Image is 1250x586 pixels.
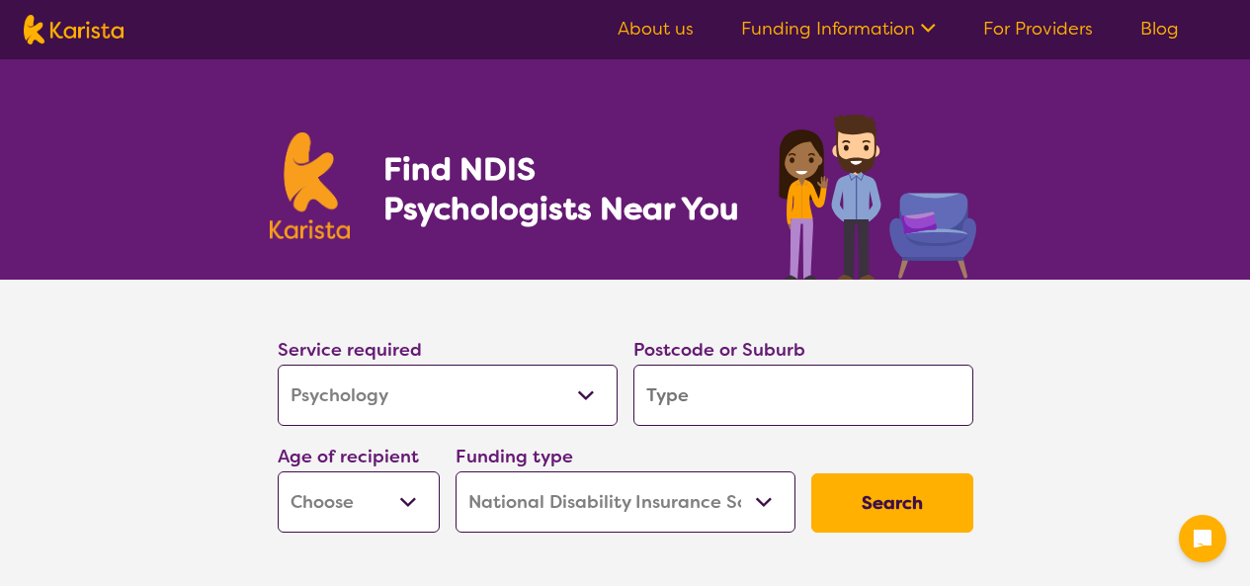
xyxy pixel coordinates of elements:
img: Karista logo [270,132,351,239]
img: psychology [772,107,981,280]
a: For Providers [983,17,1093,41]
a: Funding Information [741,17,936,41]
label: Age of recipient [278,445,419,468]
a: About us [618,17,694,41]
a: Blog [1140,17,1179,41]
input: Type [633,365,973,426]
label: Service required [278,338,422,362]
button: Search [811,473,973,533]
h1: Find NDIS Psychologists Near You [383,149,749,228]
label: Funding type [456,445,573,468]
img: Karista logo [24,15,124,44]
label: Postcode or Suburb [633,338,805,362]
